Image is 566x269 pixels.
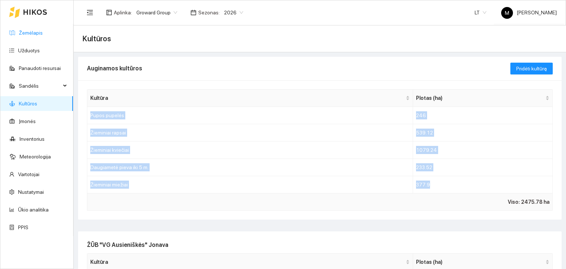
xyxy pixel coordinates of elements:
[19,30,43,36] a: Žemėlapis
[87,176,413,193] td: Žieminiai miežiai
[87,124,413,142] td: Žieminiai rapsai
[87,58,510,79] div: Auginamos kultūros
[224,7,243,18] span: 2026
[83,5,97,20] button: menu-fold
[413,176,553,193] td: 377.9
[413,159,553,176] td: 233.52
[18,189,44,195] a: Nustatymai
[18,171,39,177] a: Vartotojai
[87,159,413,176] td: Daugiametė pieva iki 5 m.
[413,142,553,159] td: 1079.24
[20,154,51,160] a: Meteorologija
[413,90,553,107] th: this column's title is Plotas (ha),this column is sortable
[198,8,220,17] span: Sezonas :
[19,101,37,106] a: Kultūros
[136,7,177,18] span: Groward Group
[18,224,28,230] a: PPIS
[18,207,49,213] a: Ūkio analitika
[87,9,93,16] span: menu-fold
[87,142,413,159] td: Žieminiai kviečiai
[20,136,45,142] a: Inventorius
[83,33,111,45] span: Kultūros
[90,258,404,266] span: Kultūra
[87,240,553,249] h2: ŽŪB "VG Ausieniškės" Jonava
[516,64,547,73] span: Pridėti kultūrą
[413,124,553,142] td: 539.12
[106,10,112,15] span: layout
[191,10,196,15] span: calendar
[475,7,486,18] span: LT
[501,10,557,15] span: [PERSON_NAME]
[508,198,549,206] span: Viso: 2475.78 ha
[416,258,544,266] span: Plotas (ha)
[87,107,413,124] td: Pupos pupelės
[114,8,132,17] span: Aplinka :
[510,63,553,74] button: Pridėti kultūrą
[416,94,544,102] span: Plotas (ha)
[18,48,40,53] a: Užduotys
[90,94,404,102] span: Kultūra
[19,65,61,71] a: Panaudoti resursai
[505,7,509,19] span: M
[19,78,61,93] span: Sandėlis
[413,107,553,124] td: 246
[87,90,413,107] th: this column's title is Kultūra,this column is sortable
[19,118,36,124] a: Įmonės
